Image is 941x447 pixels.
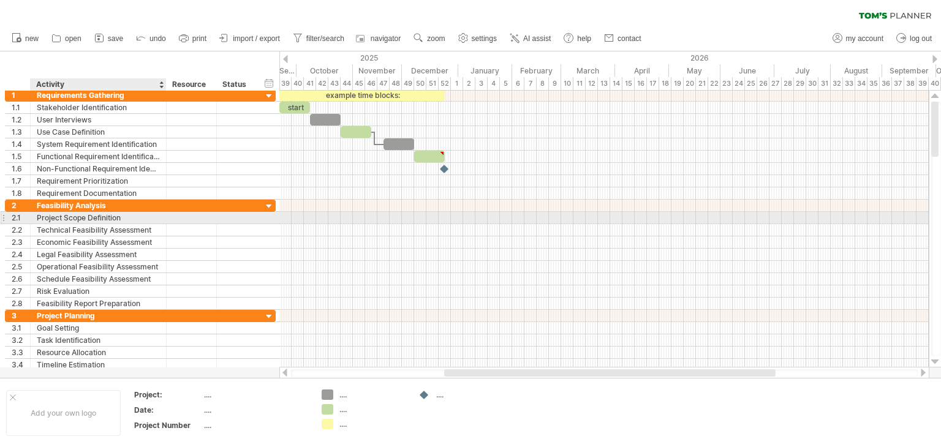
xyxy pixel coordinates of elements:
[91,31,127,47] a: save
[37,298,160,309] div: Feasibility Report Preparation
[306,34,344,43] span: filter/search
[12,298,30,309] div: 2.8
[843,77,855,90] div: 33
[377,77,390,90] div: 47
[671,77,684,90] div: 19
[365,77,377,90] div: 46
[12,273,30,285] div: 2.6
[720,64,774,77] div: June 2026
[458,64,512,77] div: January 2026
[12,224,30,236] div: 2.2
[537,77,549,90] div: 8
[12,285,30,297] div: 2.7
[696,77,708,90] div: 21
[279,102,310,113] div: start
[647,77,659,90] div: 17
[402,77,414,90] div: 49
[892,77,904,90] div: 37
[37,200,160,211] div: Feasibility Analysis
[12,114,30,126] div: 1.2
[910,34,932,43] span: log out
[12,212,30,223] div: 2.1
[134,420,202,430] div: Project Number
[12,347,30,358] div: 3.3
[134,405,202,415] div: Date:
[6,390,121,436] div: Add your own logo
[549,77,561,90] div: 9
[339,419,406,429] div: ....
[488,77,500,90] div: 4
[882,64,936,77] div: September 2026
[37,310,160,321] div: Project Planning
[855,77,867,90] div: 34
[204,389,307,400] div: ....
[867,77,880,90] div: 35
[37,261,160,272] div: Operational Feasibility Assessment
[12,200,30,211] div: 2
[610,77,622,90] div: 14
[233,34,280,43] span: import / export
[176,31,210,47] a: print
[12,310,30,321] div: 3
[455,31,501,47] a: settings
[37,273,160,285] div: Schedule Feasibility Assessment
[37,163,160,175] div: Non-Functional Requirement Identification
[410,31,448,47] a: zoom
[204,420,307,430] div: ....
[204,405,307,415] div: ....
[48,31,85,47] a: open
[472,34,497,43] span: settings
[37,359,160,370] div: Timeline Estimation
[12,249,30,260] div: 2.4
[37,322,160,334] div: Goal Setting
[561,31,595,47] a: help
[427,34,445,43] span: zoom
[279,77,292,90] div: 39
[37,236,160,248] div: Economic Feasibility Assessment
[37,114,160,126] div: User Interviews
[65,34,81,43] span: open
[37,138,160,150] div: System Requirement Identification
[733,77,745,90] div: 24
[37,334,160,346] div: Task Identification
[880,77,892,90] div: 36
[134,389,202,400] div: Project:
[720,77,733,90] div: 23
[635,77,647,90] div: 16
[292,77,304,90] div: 40
[297,64,353,77] div: October 2025
[25,34,39,43] span: new
[512,64,561,77] div: February 2026
[328,77,341,90] div: 43
[601,31,645,47] a: contact
[12,89,30,101] div: 1
[339,389,406,400] div: ....
[37,126,160,138] div: Use Case Definition
[172,78,210,91] div: Resource
[279,89,445,101] div: example time blocks:
[904,77,916,90] div: 38
[37,89,160,101] div: Requirements Gathering
[353,64,402,77] div: November 2025
[222,78,249,91] div: Status
[669,64,720,77] div: May 2026
[108,34,123,43] span: save
[916,77,929,90] div: 39
[806,77,818,90] div: 30
[304,77,316,90] div: 41
[463,77,475,90] div: 2
[659,77,671,90] div: 18
[402,64,458,77] div: December 2025
[37,102,160,113] div: Stakeholder Identification
[37,249,160,260] div: Legal Feasibility Assessment
[341,77,353,90] div: 44
[37,175,160,187] div: Requirement Prioritization
[12,175,30,187] div: 1.7
[37,187,160,199] div: Requirement Documentation
[354,31,404,47] a: navigator
[149,34,166,43] span: undo
[12,261,30,272] div: 2.5
[745,77,757,90] div: 25
[12,138,30,150] div: 1.4
[782,77,794,90] div: 28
